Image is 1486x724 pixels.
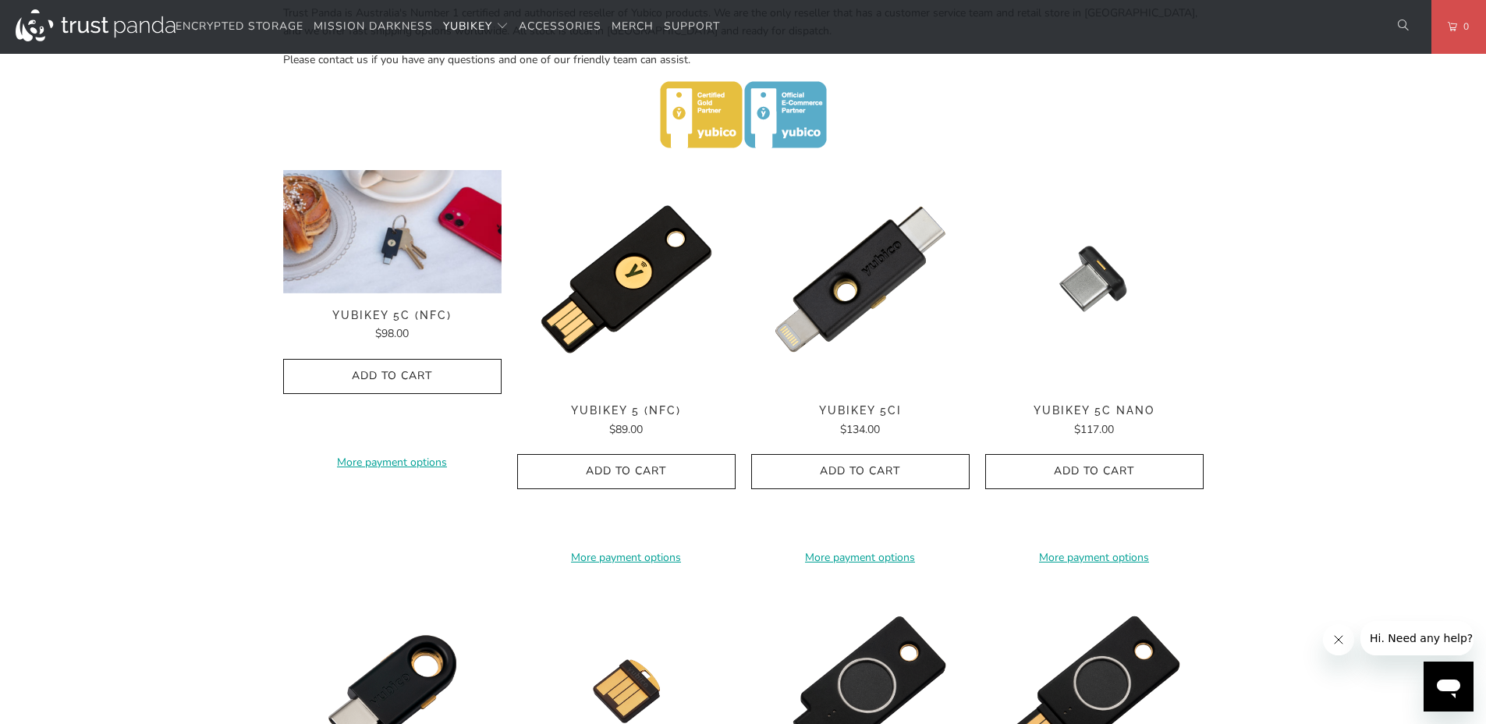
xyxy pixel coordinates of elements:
[283,309,502,343] a: YubiKey 5C (NFC) $98.00
[609,422,643,437] span: $89.00
[1424,662,1474,712] iframe: Button to launch messaging window
[517,404,736,438] a: YubiKey 5 (NFC) $89.00
[517,170,736,389] a: YubiKey 5 (NFC) - Trust Panda YubiKey 5 (NFC) - Trust Panda
[840,422,880,437] span: $134.00
[300,370,485,383] span: Add to Cart
[768,465,953,478] span: Add to Cart
[751,170,970,389] img: YubiKey 5Ci - Trust Panda
[612,9,654,45] a: Merch
[1323,624,1354,655] iframe: Close message
[517,549,736,566] a: More payment options
[283,309,502,322] span: YubiKey 5C (NFC)
[985,170,1204,389] img: YubiKey 5C Nano - Trust Panda
[283,454,502,471] a: More payment options
[314,9,433,45] a: Mission Darkness
[751,404,970,417] span: YubiKey 5Ci
[517,454,736,489] button: Add to Cart
[985,404,1204,438] a: YubiKey 5C Nano $117.00
[517,170,736,389] img: YubiKey 5 (NFC) - Trust Panda
[283,51,1204,69] p: Please contact us if you have any questions and one of our friendly team can assist.
[751,549,970,566] a: More payment options
[517,404,736,417] span: YubiKey 5 (NFC)
[1360,621,1474,655] iframe: Message from company
[985,454,1204,489] button: Add to Cart
[1074,422,1114,437] span: $117.00
[1002,465,1187,478] span: Add to Cart
[985,404,1204,417] span: YubiKey 5C Nano
[751,170,970,389] a: YubiKey 5Ci - Trust Panda YubiKey 5Ci - Trust Panda
[534,465,719,478] span: Add to Cart
[985,549,1204,566] a: More payment options
[519,9,601,45] a: Accessories
[314,19,433,34] span: Mission Darkness
[443,9,509,45] summary: YubiKey
[443,19,492,34] span: YubiKey
[176,19,303,34] span: Encrypted Storage
[1457,18,1470,35] span: 0
[283,359,502,394] button: Add to Cart
[176,9,720,45] nav: Translation missing: en.navigation.header.main_nav
[751,404,970,438] a: YubiKey 5Ci $134.00
[664,19,720,34] span: Support
[283,170,502,293] a: YubiKey 5C (NFC) - Trust Panda YubiKey 5C (NFC) - Trust Panda
[16,9,176,41] img: Trust Panda Australia
[519,19,601,34] span: Accessories
[664,9,720,45] a: Support
[612,19,654,34] span: Merch
[176,9,303,45] a: Encrypted Storage
[375,326,409,341] span: $98.00
[751,454,970,489] button: Add to Cart
[985,170,1204,389] a: YubiKey 5C Nano - Trust Panda YubiKey 5C Nano - Trust Panda
[283,170,502,293] img: YubiKey 5C (NFC) - Trust Panda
